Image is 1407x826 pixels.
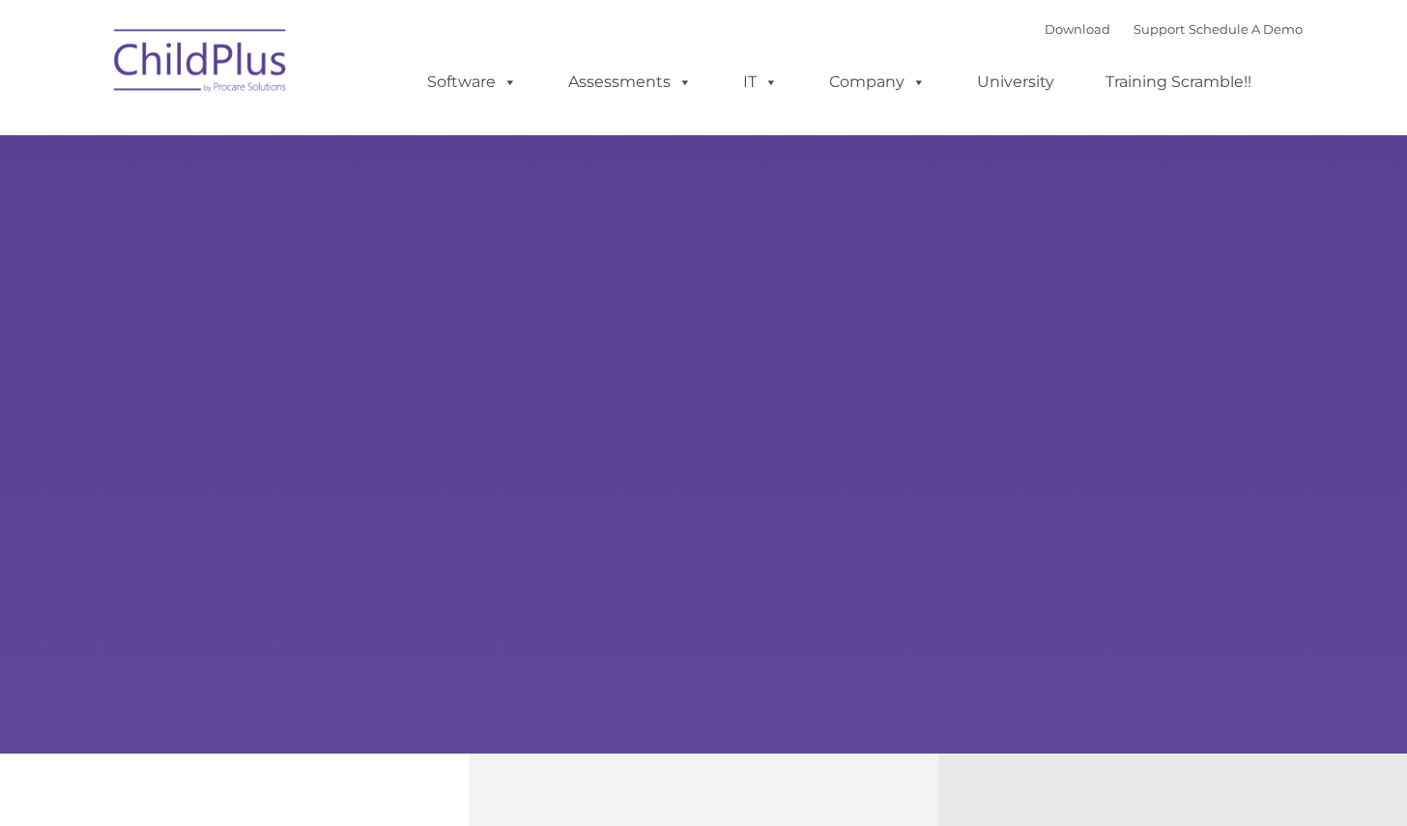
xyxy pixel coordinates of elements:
[724,63,797,101] a: IT
[104,15,298,112] img: ChildPlus by Procare Solutions
[810,63,945,101] a: Company
[958,63,1074,101] a: University
[1189,21,1303,37] a: Schedule A Demo
[408,63,536,101] a: Software
[1086,63,1271,101] a: Training Scramble!!
[1045,21,1110,37] a: Download
[1045,21,1303,37] font: |
[1134,21,1185,37] a: Support
[549,63,711,101] a: Assessments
